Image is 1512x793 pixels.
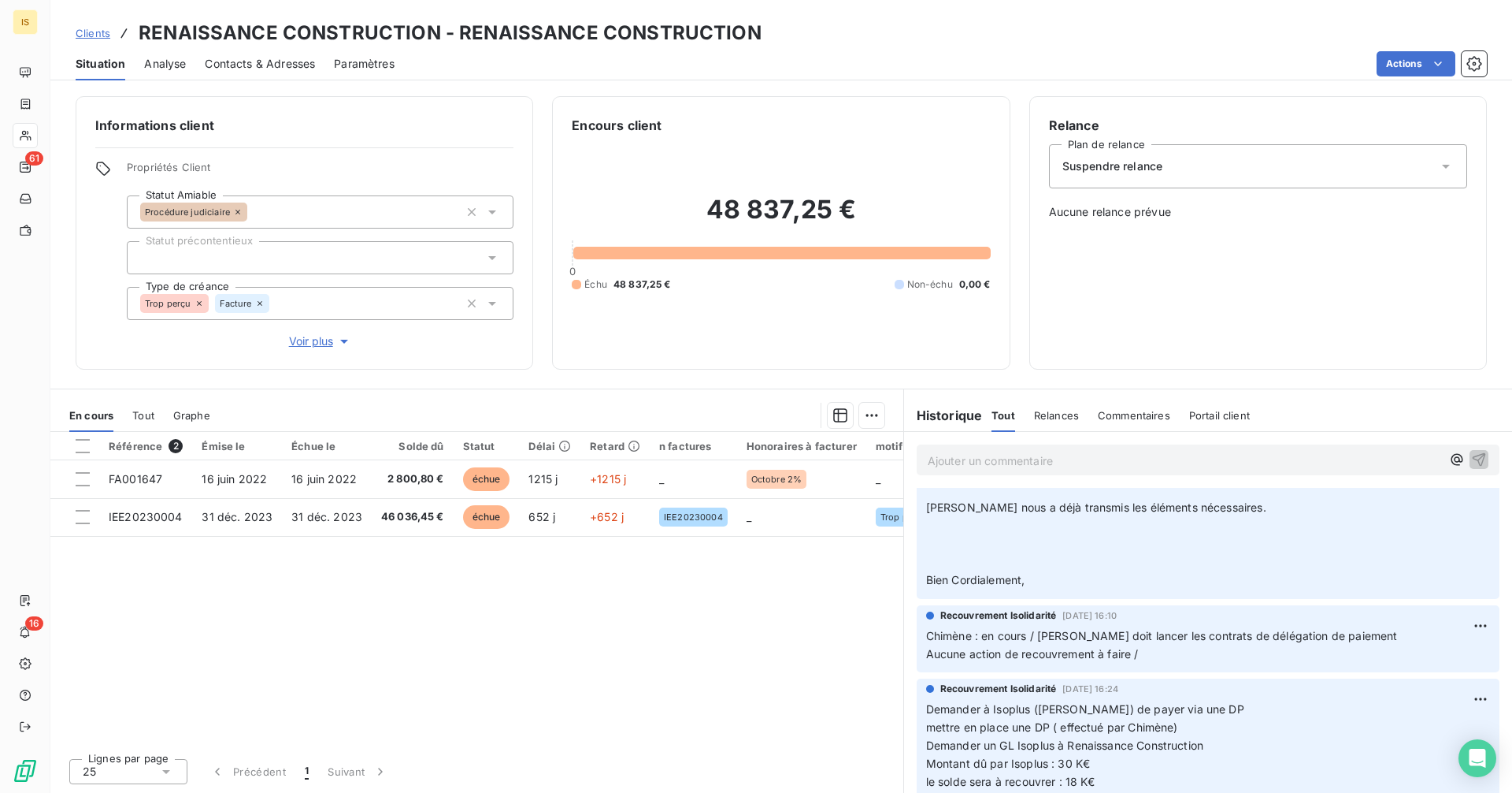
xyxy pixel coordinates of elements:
[1062,611,1117,620] span: [DATE] 16:10
[590,440,640,452] div: Retard
[991,409,1015,422] span: Tout
[1189,409,1250,422] span: Portail client
[659,472,664,486] span: _
[140,251,153,265] input: Ajouter une valeur
[220,299,252,308] span: Facture
[940,609,1057,623] span: Recouvrement Isolidarité
[463,440,510,452] div: Statut
[132,409,154,422] span: Tout
[291,472,357,486] span: 16 juin 2022
[144,56,186,72] span: Analyse
[202,510,272,523] span: 31 déc. 2023
[880,512,950,522] span: Trop payé / ACOMPTES VERSES
[528,510,555,523] span: 652 j
[76,27,110,39] span: Clients
[926,629,1401,661] span: Chimène : en cours / [PERSON_NAME] doit lancer les contrats de délégation de paiement Aucune acti...
[25,151,43,166] span: 61
[295,755,318,788] button: 1
[747,510,751,523] span: _
[289,333,352,349] span: Voir plus
[940,682,1057,696] span: Recouvrement Isolidarité
[291,440,362,452] div: Échue le
[318,755,398,788] button: Suivant
[876,472,880,486] span: _
[907,277,953,292] span: Non-échu
[959,277,991,292] span: 0,00 €
[200,755,295,788] button: Précédent
[1098,409,1170,422] span: Commentaires
[13,9,38,35] div: IS
[76,56,125,72] span: Situation
[528,472,558,486] span: 1215 j
[83,764,96,780] span: 25
[1458,739,1496,777] div: Open Intercom Messenger
[590,472,626,486] span: +1215 j
[751,475,802,484] span: Octobre 2%
[584,277,607,292] span: Échu
[69,409,113,422] span: En cours
[1062,684,1118,694] span: [DATE] 16:24
[169,439,183,453] span: 2
[145,299,191,308] span: Trop perçu
[247,205,260,219] input: Ajouter une valeur
[109,472,162,486] span: FA001647
[25,616,43,631] span: 16
[876,440,981,452] div: motif de la demande
[1034,409,1079,422] span: Relances
[381,509,444,525] span: 46 036,45 €
[139,19,762,47] h3: RENAISSANCE CONSTRUCTION - RENAISSANCE CONSTRUCTION
[145,207,230,217] span: Procédure judiciaire
[926,501,1266,514] span: [PERSON_NAME] nous a déjà transmis les éléments nécessaires.
[127,333,513,350] button: Voir plus
[590,510,624,523] span: +652 j
[1377,51,1455,76] button: Actions
[1049,204,1467,220] span: Aucune relance prévue
[572,194,990,241] h2: 48 837,25 €
[291,510,362,523] span: 31 déc. 2023
[13,758,38,784] img: Logo LeanPay
[173,409,210,422] span: Graphe
[127,161,513,183] span: Propriétés Client
[747,440,857,452] div: Honoraires à facturer
[202,440,272,452] div: Émise le
[659,440,728,452] div: n factures
[202,472,267,486] span: 16 juin 2022
[109,510,183,523] span: IEE20230004
[463,467,510,491] span: échue
[305,764,309,780] span: 1
[76,25,110,41] a: Clients
[381,471,444,487] span: 2 800,80 €
[1062,158,1163,174] span: Suspendre relance
[95,116,513,135] h6: Informations client
[613,277,671,292] span: 48 837,25 €
[269,296,282,311] input: Ajouter une valeur
[1049,116,1467,135] h6: Relance
[205,56,315,72] span: Contacts & Adresses
[109,439,183,453] div: Référence
[664,512,723,522] span: IEE20230004
[572,116,661,135] h6: Encours client
[463,505,510,529] span: échue
[334,56,395,72] span: Paramètres
[926,573,1025,586] span: Bien Cordialement,
[381,440,444,452] div: Solde dû
[904,406,983,425] h6: Historique
[528,440,571,452] div: Délai
[569,265,576,277] span: 0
